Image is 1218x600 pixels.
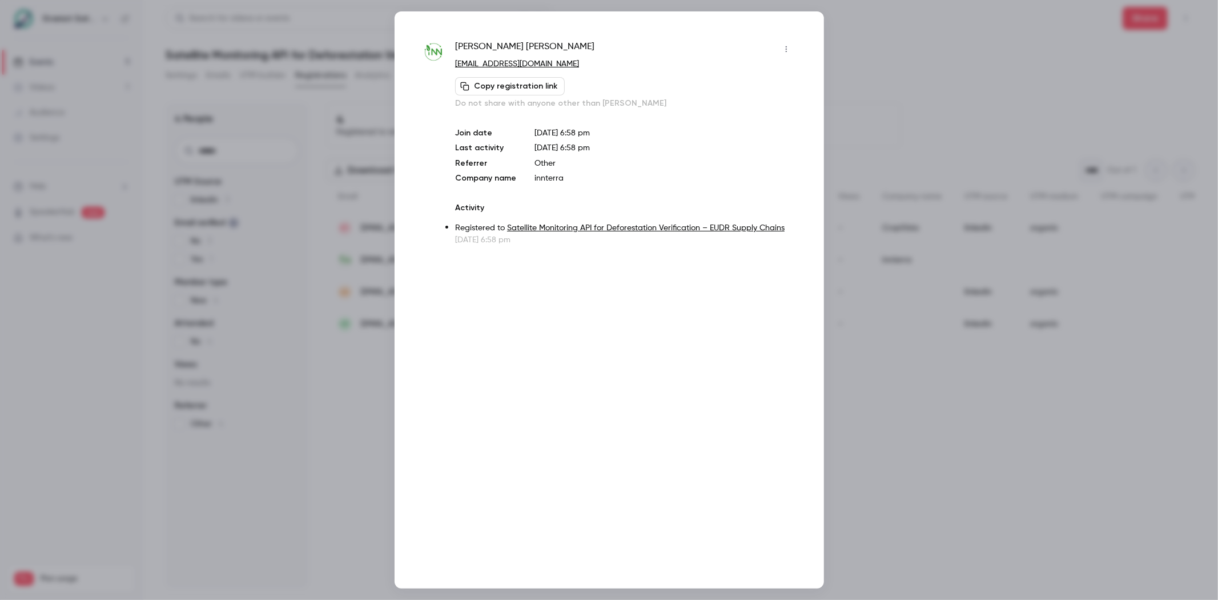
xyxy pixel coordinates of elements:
[455,60,579,68] a: [EMAIL_ADDRESS][DOMAIN_NAME]
[455,77,565,95] button: Copy registration link
[455,40,594,58] span: [PERSON_NAME] [PERSON_NAME]
[455,234,795,246] p: [DATE] 6:58 pm
[455,142,516,154] p: Last activity
[507,224,785,232] a: Satellite Monitoring API for Deforestation Verification – EUDR Supply Chains
[455,202,795,214] p: Activity
[534,173,795,184] p: innterra
[534,158,795,169] p: Other
[455,222,795,234] p: Registered to
[455,173,516,184] p: Company name
[455,127,516,139] p: Join date
[455,158,516,169] p: Referrer
[534,127,795,139] p: [DATE] 6:58 pm
[423,41,444,62] img: inn.com.co
[534,144,590,152] span: [DATE] 6:58 pm
[455,98,795,109] p: Do not share with anyone other than [PERSON_NAME]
